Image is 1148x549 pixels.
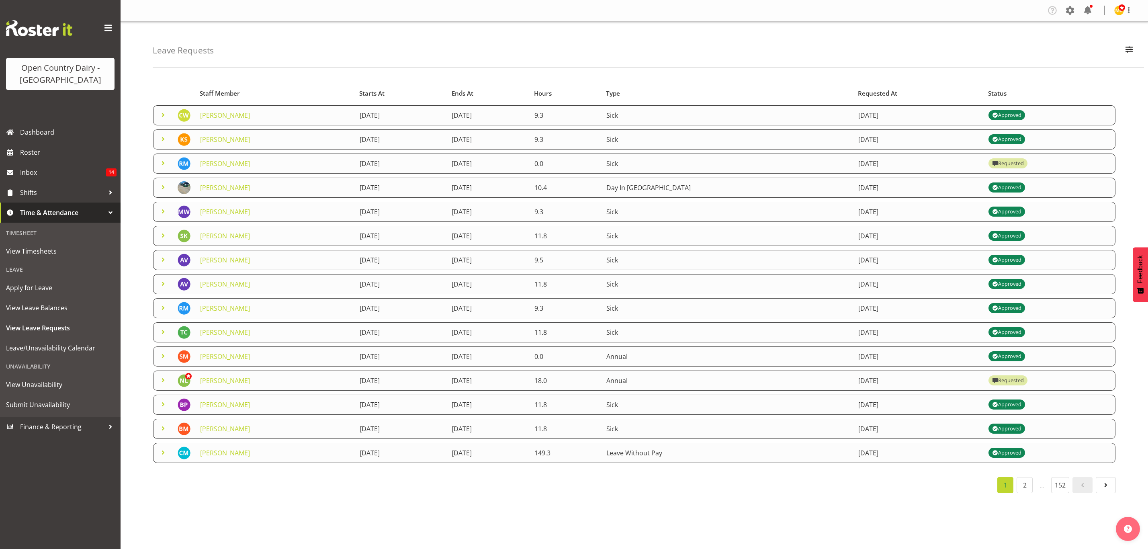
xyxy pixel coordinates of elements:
img: leon-harrison5c2f3339fd17ca37e44f2f954d40a40d.png [178,181,190,194]
img: kevin-stuck7439.jpg [178,133,190,146]
img: milk-reception-awarua7542.jpg [1114,6,1124,15]
td: 10.4 [530,178,602,198]
td: [DATE] [447,322,530,342]
div: Leave [2,261,119,278]
td: [DATE] [853,154,984,174]
td: [DATE] [853,250,984,270]
td: [DATE] [447,419,530,439]
span: Leave/Unavailability Calendar [6,342,115,354]
td: [DATE] [355,443,447,463]
span: Requested At [858,89,897,98]
td: [DATE] [447,178,530,198]
div: Approved [992,328,1021,337]
td: 0.0 [530,346,602,367]
td: Sick [602,129,853,150]
td: [DATE] [447,226,530,246]
td: [DATE] [447,274,530,294]
a: View Timesheets [2,241,119,261]
div: Requested [992,376,1023,385]
a: View Leave Requests [2,318,119,338]
td: [DATE] [355,250,447,270]
span: Hours [534,89,552,98]
span: Finance & Reporting [20,421,104,433]
img: cassidy-williams9866.jpg [178,109,190,122]
td: Sick [602,395,853,415]
span: Time & Attendance [20,207,104,219]
a: [PERSON_NAME] [200,304,250,313]
a: View Unavailability [2,375,119,395]
span: Dashboard [20,126,117,138]
td: Sick [602,226,853,246]
td: [DATE] [853,178,984,198]
span: View Leave Requests [6,322,115,334]
a: [PERSON_NAME] [200,231,250,240]
img: andy-van-brecht9849.jpg [178,278,190,291]
td: [DATE] [355,129,447,150]
a: [PERSON_NAME] [200,449,250,457]
span: Apply for Leave [6,282,115,294]
div: Unavailability [2,358,119,375]
a: [PERSON_NAME] [200,135,250,144]
a: [PERSON_NAME] [200,207,250,216]
img: rick-murphy11702.jpg [178,157,190,170]
img: matthew-welland7423.jpg [178,205,190,218]
img: christopher-mciver7447.jpg [178,447,190,459]
td: 9.3 [530,129,602,150]
a: View Leave Balances [2,298,119,318]
span: Inbox [20,166,106,178]
div: Approved [992,352,1021,361]
td: 11.8 [530,395,602,415]
span: Type [606,89,620,98]
td: [DATE] [447,202,530,222]
td: [DATE] [447,129,530,150]
td: Annual [602,346,853,367]
td: [DATE] [355,298,447,318]
span: View Unavailability [6,379,115,391]
div: Approved [992,303,1021,313]
td: [DATE] [853,443,984,463]
button: Filter Employees [1121,42,1138,59]
td: 18.0 [530,371,602,391]
td: 9.3 [530,105,602,125]
td: [DATE] [447,105,530,125]
img: shaun-mcnaught7476.jpg [178,350,190,363]
td: 11.8 [530,419,602,439]
td: [DATE] [447,395,530,415]
td: Sick [602,250,853,270]
td: [DATE] [853,226,984,246]
td: [DATE] [447,154,530,174]
td: [DATE] [355,178,447,198]
h4: Leave Requests [153,46,214,55]
div: Approved [992,279,1021,289]
div: Approved [992,448,1021,458]
span: Starts At [359,89,385,98]
td: 9.3 [530,298,602,318]
td: [DATE] [355,371,447,391]
td: Sick [602,105,853,125]
a: [PERSON_NAME] [200,256,250,264]
div: Approved [992,135,1021,144]
img: steffan-kennard9760.jpg [178,229,190,242]
a: [PERSON_NAME] [200,424,250,433]
td: Sick [602,322,853,342]
a: Submit Unavailability [2,395,119,415]
div: Approved [992,400,1021,410]
div: Approved [992,207,1021,217]
td: [DATE] [355,105,447,125]
td: 0.0 [530,154,602,174]
span: View Timesheets [6,245,115,257]
td: Sick [602,298,853,318]
img: help-xxl-2.png [1124,525,1132,533]
td: [DATE] [355,419,447,439]
a: Leave/Unavailability Calendar [2,338,119,358]
span: Shifts [20,186,104,199]
a: [PERSON_NAME] [200,280,250,289]
td: [DATE] [853,129,984,150]
img: andy-van-brecht9849.jpg [178,254,190,266]
td: Sick [602,154,853,174]
a: Apply for Leave [2,278,119,298]
a: [PERSON_NAME] [200,376,250,385]
a: [PERSON_NAME] [200,352,250,361]
img: Rosterit website logo [6,20,72,36]
td: [DATE] [447,371,530,391]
